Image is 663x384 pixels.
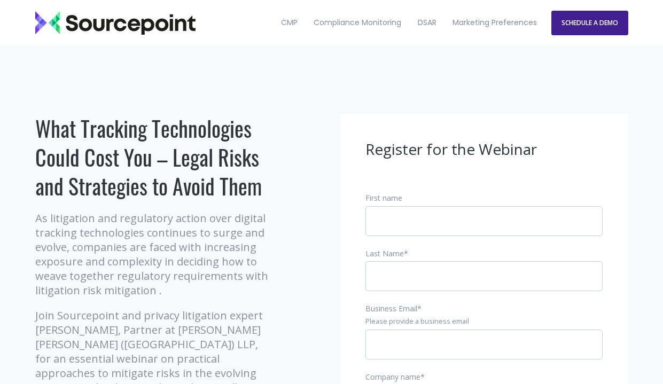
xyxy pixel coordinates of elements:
[551,11,628,35] a: SCHEDULE A DEMO
[365,317,603,326] legend: Please provide a business email
[365,248,404,258] span: Last Name
[365,303,417,314] span: Business Email
[365,372,420,382] span: Company name
[35,11,196,35] img: Sourcepoint_logo_black_transparent (2)-2
[35,211,273,297] p: As litigation and regulatory action over digital tracking technologies continues to surge and evo...
[365,139,603,160] h3: Register for the Webinar
[365,193,402,203] span: First name
[35,114,273,200] h1: What Tracking Technologies Could Cost You – Legal Risks and Strategies to Avoid Them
